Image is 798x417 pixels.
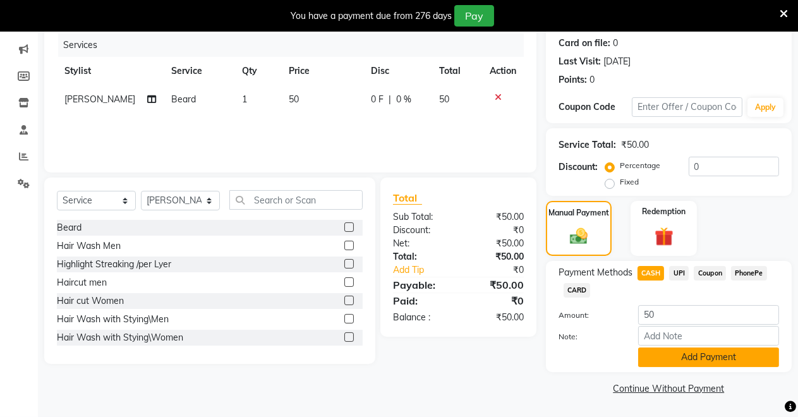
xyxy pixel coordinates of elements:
a: Add Tip [384,263,471,277]
div: Discount: [559,160,598,174]
th: Disc [363,57,432,85]
div: ₹0 [458,293,533,308]
div: Points: [559,73,587,87]
th: Service [164,57,234,85]
span: 50 [289,94,299,105]
div: Net: [384,237,458,250]
th: Price [281,57,363,85]
div: ₹50.00 [458,237,533,250]
a: Continue Without Payment [548,382,789,396]
input: Amount [638,305,779,325]
label: Note: [549,331,629,342]
span: CARD [564,283,591,298]
div: Total: [384,250,458,263]
span: Total [393,191,422,205]
span: UPI [669,266,689,281]
div: Last Visit: [559,55,601,68]
input: Enter Offer / Coupon Code [632,97,742,117]
button: Apply [747,98,783,117]
div: 0 [589,73,595,87]
div: Sub Total: [384,210,458,224]
div: Highlight Streaking /per Lyer [57,258,171,271]
span: | [389,93,391,106]
div: Card on file: [559,37,610,50]
div: Beard [57,221,82,234]
div: Services [58,33,533,57]
div: ₹50.00 [621,138,649,152]
label: Percentage [620,160,660,171]
span: CASH [638,266,665,281]
div: Hair Wash with Stying\Men [57,313,169,326]
button: Add Payment [638,347,779,367]
div: ₹0 [471,263,533,277]
span: Payment Methods [559,266,632,279]
span: [PERSON_NAME] [64,94,135,105]
div: Paid: [384,293,458,308]
button: Pay [454,5,494,27]
div: Balance : [384,311,458,324]
input: Add Note [638,326,779,346]
div: 0 [613,37,618,50]
div: Service Total: [559,138,616,152]
th: Qty [234,57,282,85]
label: Manual Payment [548,207,609,219]
div: ₹50.00 [458,311,533,324]
span: 1 [242,94,247,105]
label: Redemption [642,206,686,217]
span: 0 % [396,93,411,106]
div: ₹50.00 [458,277,533,293]
div: Hair Wash Men [57,239,121,253]
div: ₹0 [458,224,533,237]
span: Coupon [694,266,726,281]
span: PhonePe [731,266,767,281]
img: _gift.svg [649,225,680,248]
div: Haircut men [57,276,107,289]
div: Hair Wash with Stying\Women [57,331,183,344]
div: ₹50.00 [458,250,533,263]
label: Amount: [549,310,629,321]
div: Hair cut Women [57,294,124,308]
label: Fixed [620,176,639,188]
div: Coupon Code [559,100,632,114]
div: Discount: [384,224,458,237]
div: [DATE] [603,55,631,68]
span: 0 F [371,93,384,106]
div: Payable: [384,277,458,293]
div: ₹50.00 [458,210,533,224]
input: Search or Scan [229,190,363,210]
th: Total [432,57,481,85]
th: Stylist [57,57,164,85]
div: You have a payment due from 276 days [291,9,452,23]
th: Action [482,57,524,85]
span: Beard [171,94,196,105]
img: _cash.svg [564,226,593,246]
span: 50 [439,94,449,105]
